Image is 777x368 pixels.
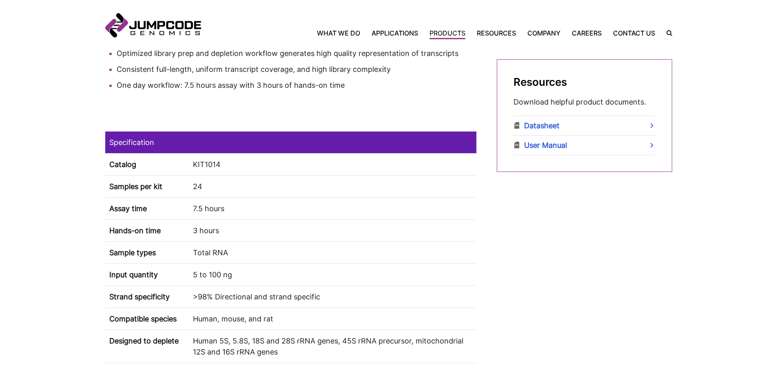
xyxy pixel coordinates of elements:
[105,153,189,175] th: Catalog
[607,28,661,38] a: Contact Us
[189,285,476,308] td: >98% Directional and strand specific
[189,308,476,330] td: Human, mouse, and rat
[105,241,189,263] th: Sample types
[201,28,661,38] nav: Primary Navigation
[105,197,189,219] th: Assay time
[189,175,476,197] td: 24
[117,80,476,91] li: One day workflow: 7.5 hours assay with 3 hours of hands-on time
[189,263,476,285] td: 5 to 100 ng
[189,241,476,263] td: Total RNA
[105,308,189,330] th: Compatible species
[105,175,189,197] th: Samples per kit
[189,330,476,363] td: Human 5S, 5.8S, 18S and 28S rRNA genes, 45S rRNA precursor, mitochondrial 12S and 16S rRNA genes
[661,30,672,36] label: Search the site.
[189,153,476,175] td: KIT1014
[522,28,566,38] a: Company
[471,28,522,38] a: Resources
[424,28,471,38] a: Products
[366,28,424,38] a: Applications
[105,330,189,363] th: Designed to deplete
[105,285,189,308] th: Strand specificity
[566,28,607,38] a: Careers
[105,132,476,154] td: Specification
[189,197,476,219] td: 7.5 hours
[514,76,655,88] h2: Resources
[514,96,655,107] p: Download helpful product documents.
[317,28,366,38] a: What We Do
[117,64,476,75] li: Consistent full-length, uniform transcript coverage, and high library complexity
[514,136,655,155] a: User Manual
[514,116,655,135] a: Datasheet
[105,263,189,285] th: Input quantity
[105,219,189,241] th: Hands-on time
[189,219,476,241] td: 3 hours
[117,48,476,59] li: Optimized library prep and depletion workflow generates high quality representation of transcripts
